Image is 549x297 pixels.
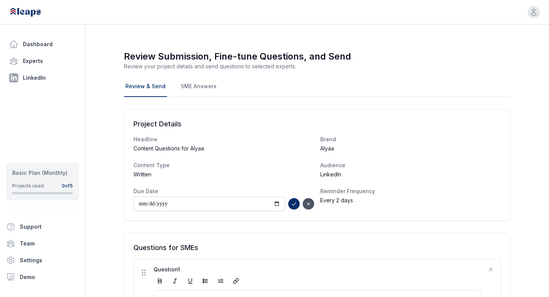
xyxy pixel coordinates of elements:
img: Leaps [9,4,58,21]
a: Demo [3,270,82,285]
dt: Brand [320,136,501,143]
button: Add Link [230,275,242,287]
dt: Content Type [133,161,314,169]
div: Question 1 [154,266,481,273]
a: Settings [3,253,82,268]
a: Dashboard [6,37,79,52]
span: Written [133,171,151,178]
h2: Questions for SMEs [133,242,501,253]
dt: Audience [320,161,501,169]
span: LinkedIn [320,171,341,178]
a: Experts [6,53,79,69]
a: Review & Send [124,76,167,97]
h1: Review Submission, Fine-tune Questions, and Send [124,50,510,63]
button: Bold (Cmd+B) [154,275,166,287]
span: Every 2 days [320,197,353,204]
span: Content Questions for Alyaa [133,145,204,152]
a: Team [3,236,82,251]
dt: Due Date [133,187,314,195]
span: Alyaa [320,145,334,152]
a: SME Answers [179,76,218,97]
button: Italic (Cmd+I) [169,275,181,287]
button: Numbered List [215,275,227,287]
div: Basic Plan (Monthly) [12,169,73,177]
p: Review your project details and send questions to selected experts. [124,63,510,70]
h2: Project Details [133,119,501,129]
button: Delete question [487,266,494,273]
div: 0 of 5 [62,183,73,189]
dt: Reminder Frequency [320,187,501,195]
button: Support [3,219,76,234]
dt: Headline [133,136,314,143]
button: Bullet List [199,275,212,287]
button: Underline (Cmd+U) [184,275,196,287]
div: Projects used [12,183,44,189]
a: LinkedIn [6,70,79,86]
